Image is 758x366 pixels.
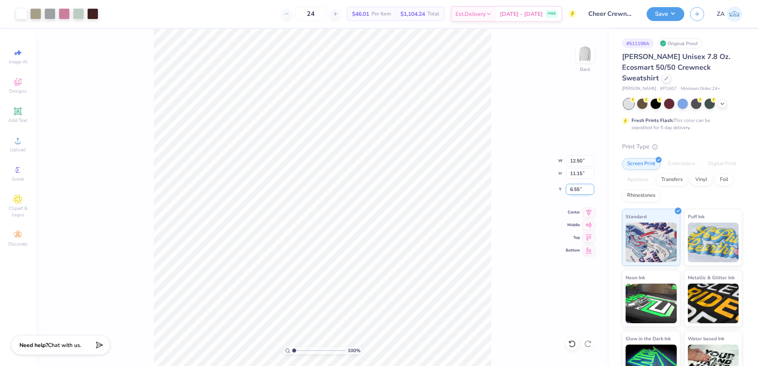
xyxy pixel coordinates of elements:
div: Back [580,66,590,73]
div: Digital Print [703,158,741,170]
span: $46.01 [352,10,369,18]
img: Metallic & Glitter Ink [688,284,739,323]
span: [PERSON_NAME] [622,86,656,92]
a: ZA [717,6,742,22]
input: Untitled Design [582,6,641,22]
span: FREE [547,11,556,17]
div: Original Proof [658,38,702,48]
span: Image AI [9,59,27,65]
div: Applique [622,174,654,186]
span: [DATE] - [DATE] [500,10,543,18]
span: Metallic & Glitter Ink [688,273,735,282]
span: Clipart & logos [4,205,32,218]
img: Neon Ink [626,284,677,323]
div: Screen Print [622,158,660,170]
span: Standard [626,212,647,221]
span: Glow in the Dark Ink [626,334,671,343]
span: Water based Ink [688,334,724,343]
span: Decorate [8,241,27,247]
div: Foil [715,174,733,186]
span: Middle [566,222,580,228]
img: Zuriel Alaba [727,6,742,22]
div: Rhinestones [622,190,660,202]
span: Bottom [566,248,580,253]
strong: Fresh Prints Flash: [632,117,674,124]
span: Chat with us. [48,341,81,349]
button: Save [647,7,684,21]
div: Transfers [656,174,688,186]
span: $1,104.24 [400,10,425,18]
span: Est. Delivery [456,10,486,18]
img: Puff Ink [688,223,739,262]
div: # 511198A [622,38,654,48]
span: Upload [10,147,26,153]
div: Vinyl [690,174,712,186]
span: Puff Ink [688,212,704,221]
span: Per Item [371,10,391,18]
div: Embroidery [663,158,701,170]
span: Top [566,235,580,240]
div: This color can be expedited for 5 day delivery. [632,117,729,131]
span: Neon Ink [626,273,645,282]
span: Total [427,10,439,18]
img: Back [577,46,593,62]
span: Designs [9,88,27,94]
span: Minimum Order: 24 + [681,86,720,92]
span: ZA [717,10,725,19]
span: # P1607 [660,86,677,92]
span: [PERSON_NAME] Unisex 7.8 Oz. Ecosmart 50/50 Crewneck Sweatshirt [622,52,730,83]
span: 100 % [348,347,360,354]
span: Add Text [8,117,27,124]
span: Greek [12,176,24,182]
img: Standard [626,223,677,262]
span: Center [566,210,580,215]
div: Print Type [622,142,742,151]
input: – – [295,7,326,21]
strong: Need help? [19,341,48,349]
